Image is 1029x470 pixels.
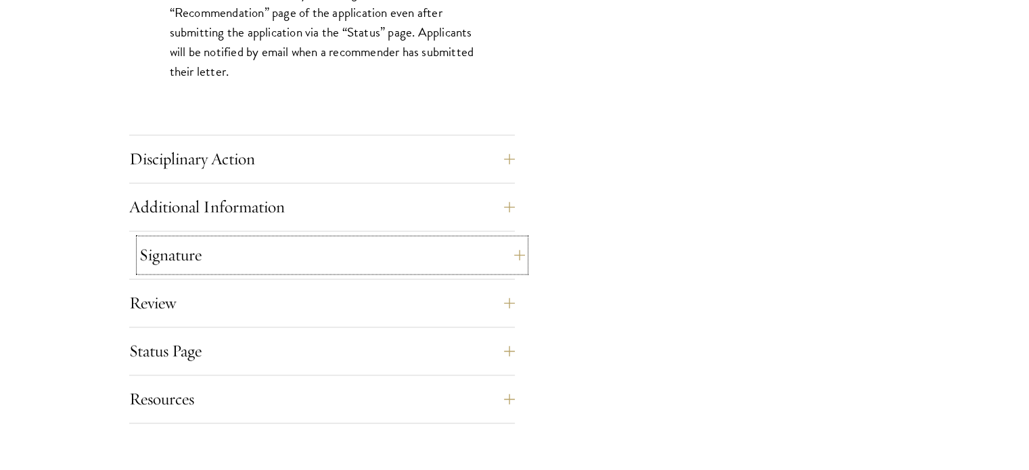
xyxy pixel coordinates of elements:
[129,335,515,367] button: Status Page
[139,239,525,271] button: Signature
[129,287,515,319] button: Review
[129,191,515,223] button: Additional Information
[129,383,515,415] button: Resources
[129,143,515,175] button: Disciplinary Action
